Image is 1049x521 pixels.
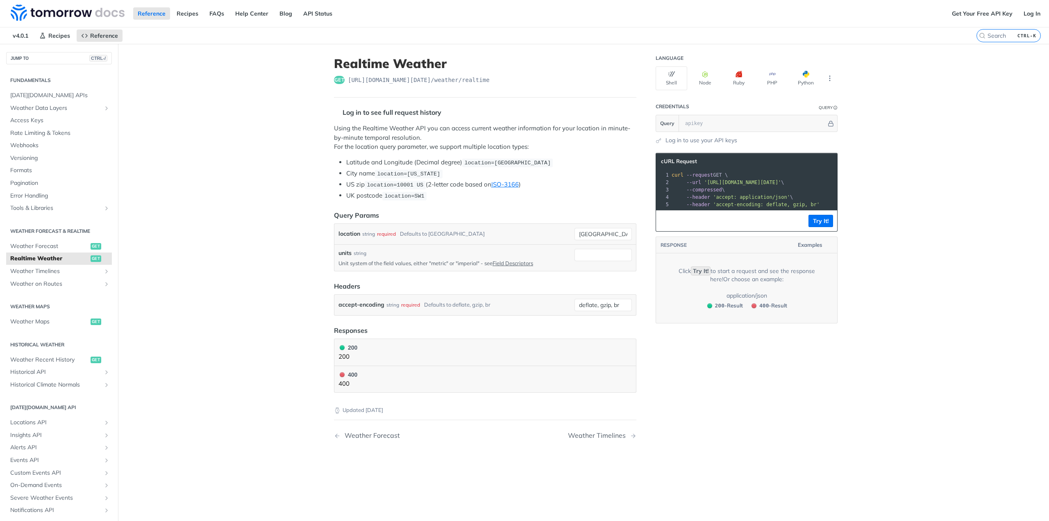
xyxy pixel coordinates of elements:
[340,345,345,350] span: 200
[338,370,632,389] button: 400 400400
[656,201,670,208] div: 5
[759,303,769,309] span: 400
[354,250,366,257] div: string
[103,281,110,287] button: Show subpages for Weather on Routes
[338,299,384,311] label: accept-encoding
[172,7,203,20] a: Recipes
[6,127,112,139] a: Rate Limiting & Tokens
[334,281,360,291] div: Headers
[338,370,357,379] div: 400
[10,381,101,389] span: Historical Climate Normals
[707,303,712,308] span: 200
[334,210,379,220] div: Query Params
[756,66,788,90] button: PHP
[713,194,790,200] span: 'accept: application/json'
[464,160,551,166] span: location=[GEOGRAPHIC_DATA]
[723,66,754,90] button: Ruby
[90,32,118,39] span: Reference
[10,116,110,125] span: Access Keys
[334,325,368,335] div: Responses
[103,470,110,476] button: Show subpages for Custom Events API
[10,368,101,376] span: Historical API
[103,382,110,388] button: Show subpages for Historical Climate Normals
[6,303,112,310] h2: Weather Maps
[672,180,784,185] span: \
[341,432,400,439] div: Weather Forecast
[91,357,101,363] span: get
[6,504,112,516] a: Notifications APIShow subpages for Notifications API
[6,89,112,102] a: [DATE][DOMAIN_NAME] APIs
[686,194,710,200] span: --header
[205,7,229,20] a: FAQs
[275,7,297,20] a: Blog
[833,106,838,110] i: Information
[103,432,110,439] button: Show subpages for Insights API
[10,154,110,162] span: Versioning
[568,432,630,439] div: Weather Timelines
[231,7,273,20] a: Help Center
[340,372,345,377] span: 400
[10,129,110,137] span: Rate Limiting & Tokens
[338,352,357,362] p: 200
[686,202,710,207] span: --header
[346,169,636,178] li: City name
[6,190,112,202] a: Error Handling
[133,7,170,20] a: Reference
[660,120,674,127] span: Query
[656,193,670,201] div: 4
[672,194,793,200] span: \
[6,77,112,84] h2: Fundamentals
[6,379,112,391] a: Historical Climate NormalsShow subpages for Historical Climate Normals
[103,507,110,514] button: Show subpages for Notifications API
[334,56,636,71] h1: Realtime Weather
[338,228,360,240] label: location
[334,406,636,414] p: Updated [DATE]
[686,180,701,185] span: --url
[10,280,101,288] span: Weather on Routes
[334,124,636,152] p: Using the Realtime Weather API you can access current weather information for your location in mi...
[10,179,110,187] span: Pagination
[6,253,112,265] a: Realtime Weatherget
[6,152,112,164] a: Versioning
[10,431,101,439] span: Insights API
[704,180,781,185] span: '[URL][DOMAIN_NAME][DATE]'
[103,419,110,426] button: Show subpages for Locations API
[91,243,101,250] span: get
[377,228,396,240] div: required
[6,479,112,491] a: On-Demand EventsShow subpages for On-Demand Events
[686,187,722,193] span: --compressed
[10,166,110,175] span: Formats
[752,303,756,308] span: 400
[103,457,110,464] button: Show subpages for Events API
[6,441,112,454] a: Alerts APIShow subpages for Alerts API
[947,7,1017,20] a: Get Your Free API Key
[299,7,337,20] a: API Status
[401,299,420,311] div: required
[103,482,110,489] button: Show subpages for On-Demand Events
[6,416,112,429] a: Locations APIShow subpages for Locations API
[89,55,107,61] span: CTRL-/
[338,343,632,362] button: 200 200200
[790,66,822,90] button: Python
[6,341,112,348] h2: Historical Weather
[10,356,89,364] span: Weather Recent History
[10,481,101,489] span: On-Demand Events
[747,302,790,310] button: 400400-Result
[656,186,670,193] div: 3
[715,302,743,310] span: - Result
[377,171,440,177] span: location=[US_STATE]
[656,171,670,179] div: 1
[6,467,112,479] a: Custom Events APIShow subpages for Custom Events API
[10,318,89,326] span: Weather Maps
[660,215,672,227] button: Copy to clipboard
[367,182,423,188] span: location=10001 US
[10,456,101,464] span: Events API
[6,492,112,504] a: Severe Weather EventsShow subpages for Severe Weather Events
[6,177,112,189] a: Pagination
[727,291,767,300] div: application/json
[103,444,110,451] button: Show subpages for Alerts API
[384,193,424,199] span: location=SW1
[11,5,125,21] img: Tomorrow.io Weather API Docs
[10,419,101,427] span: Locations API
[6,278,112,290] a: Weather on RoutesShow subpages for Weather on Routes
